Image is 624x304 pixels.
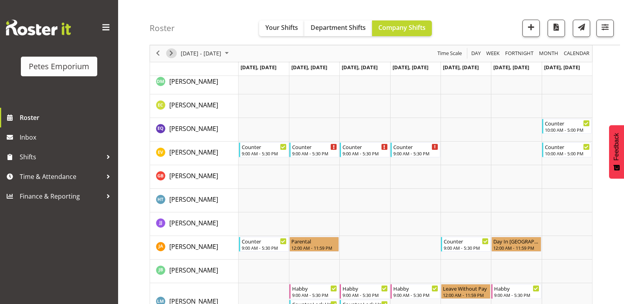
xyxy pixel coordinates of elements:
[542,142,592,157] div: Eva Vailini"s event - Counter Begin From Sunday, August 24, 2025 at 10:00:00 AM GMT+12:00 Ends At...
[291,64,327,71] span: [DATE], [DATE]
[241,64,276,71] span: [DATE], [DATE]
[343,143,387,151] div: Counter
[441,237,491,252] div: Jeseryl Armstrong"s event - Counter Begin From Friday, August 22, 2025 at 9:00:00 AM GMT+12:00 En...
[150,94,239,118] td: Emma Croft resource
[292,284,337,292] div: Habby
[169,218,218,228] a: [PERSON_NAME]
[372,20,432,36] button: Company Shifts
[169,171,218,180] span: [PERSON_NAME]
[242,143,287,151] div: Counter
[443,292,489,298] div: 12:00 AM - 11:59 PM
[343,150,387,157] div: 9:00 AM - 5:30 PM
[538,49,560,59] button: Timeline Month
[29,61,89,72] div: Petes Emporium
[20,171,102,182] span: Time & Attendance
[393,292,438,298] div: 9:00 AM - 5:30 PM
[20,131,114,143] span: Inbox
[444,245,489,251] div: 9:00 AM - 5:30 PM
[169,195,218,204] a: [PERSON_NAME]
[150,71,239,94] td: David McAuley resource
[436,49,463,59] button: Time Scale
[265,23,298,32] span: Your Shifts
[573,20,590,37] button: Send a list of all shifts for the selected filtered period to all rostered employees.
[393,64,428,71] span: [DATE], [DATE]
[545,127,590,133] div: 10:00 AM - 5:00 PM
[437,49,463,59] span: Time Scale
[169,100,218,110] a: [PERSON_NAME]
[239,142,289,157] div: Eva Vailini"s event - Counter Begin From Monday, August 18, 2025 at 9:00:00 AM GMT+12:00 Ends At ...
[150,236,239,260] td: Jeseryl Armstrong resource
[609,125,624,179] button: Feedback - Show survey
[289,237,339,252] div: Jeseryl Armstrong"s event - Parental Begin From Tuesday, August 19, 2025 at 12:00:00 AM GMT+12:00...
[563,49,591,59] button: Month
[542,119,592,134] div: Esperanza Querido"s event - Counter Begin From Sunday, August 24, 2025 at 10:00:00 AM GMT+12:00 E...
[522,20,540,37] button: Add a new shift
[151,45,165,62] div: previous period
[485,49,500,59] span: Week
[545,119,590,127] div: Counter
[178,45,233,62] div: August 18 - 24, 2025
[169,242,218,251] span: [PERSON_NAME]
[391,142,440,157] div: Eva Vailini"s event - Counter Begin From Thursday, August 21, 2025 at 9:00:00 AM GMT+12:00 Ends A...
[563,49,590,59] span: calendar
[289,284,339,299] div: Lianne Morete"s event - Habby Begin From Tuesday, August 19, 2025 at 9:00:00 AM GMT+12:00 Ends At...
[169,265,218,275] a: [PERSON_NAME]
[291,245,337,251] div: 12:00 AM - 11:59 PM
[150,118,239,142] td: Esperanza Querido resource
[545,150,590,157] div: 10:00 AM - 5:00 PM
[20,112,114,123] span: Roster
[544,64,580,71] span: [DATE], [DATE]
[150,24,175,33] h4: Roster
[150,142,239,165] td: Eva Vailini resource
[393,284,438,292] div: Habby
[493,245,539,251] div: 12:00 AM - 11:59 PM
[180,49,222,59] span: [DATE] - [DATE]
[166,49,177,59] button: Next
[259,20,304,36] button: Your Shifts
[169,124,218,133] span: [PERSON_NAME]
[304,20,372,36] button: Department Shifts
[150,189,239,212] td: Helena Tomlin resource
[613,133,620,160] span: Feedback
[311,23,366,32] span: Department Shifts
[493,64,529,71] span: [DATE], [DATE]
[291,237,337,245] div: Parental
[6,20,71,35] img: Rosterit website logo
[443,64,479,71] span: [DATE], [DATE]
[169,242,218,251] a: [PERSON_NAME]
[180,49,232,59] button: August 2025
[20,151,102,163] span: Shifts
[443,284,489,292] div: Leave Without Pay
[548,20,565,37] button: Download a PDF of the roster according to the set date range.
[343,292,387,298] div: 9:00 AM - 5:30 PM
[292,292,337,298] div: 9:00 AM - 5:30 PM
[493,237,539,245] div: Day In [GEOGRAPHIC_DATA]
[242,150,287,157] div: 9:00 AM - 5:30 PM
[20,190,102,202] span: Finance & Reporting
[289,142,339,157] div: Eva Vailini"s event - Counter Begin From Tuesday, August 19, 2025 at 9:00:00 AM GMT+12:00 Ends At...
[150,165,239,189] td: Gillian Byford resource
[169,171,218,181] a: [PERSON_NAME]
[242,237,287,245] div: Counter
[169,147,218,157] a: [PERSON_NAME]
[150,212,239,236] td: Janelle Jonkers resource
[342,64,378,71] span: [DATE], [DATE]
[165,45,178,62] div: next period
[343,284,387,292] div: Habby
[545,143,590,151] div: Counter
[494,292,539,298] div: 9:00 AM - 5:30 PM
[340,284,389,299] div: Lianne Morete"s event - Habby Begin From Wednesday, August 20, 2025 at 9:00:00 AM GMT+12:00 Ends ...
[504,49,534,59] span: Fortnight
[292,150,337,157] div: 9:00 AM - 5:30 PM
[150,260,239,283] td: Jodine Bunn resource
[242,245,287,251] div: 9:00 AM - 5:30 PM
[538,49,559,59] span: Month
[393,150,438,157] div: 9:00 AM - 5:30 PM
[470,49,481,59] span: Day
[393,143,438,151] div: Counter
[470,49,482,59] button: Timeline Day
[485,49,501,59] button: Timeline Week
